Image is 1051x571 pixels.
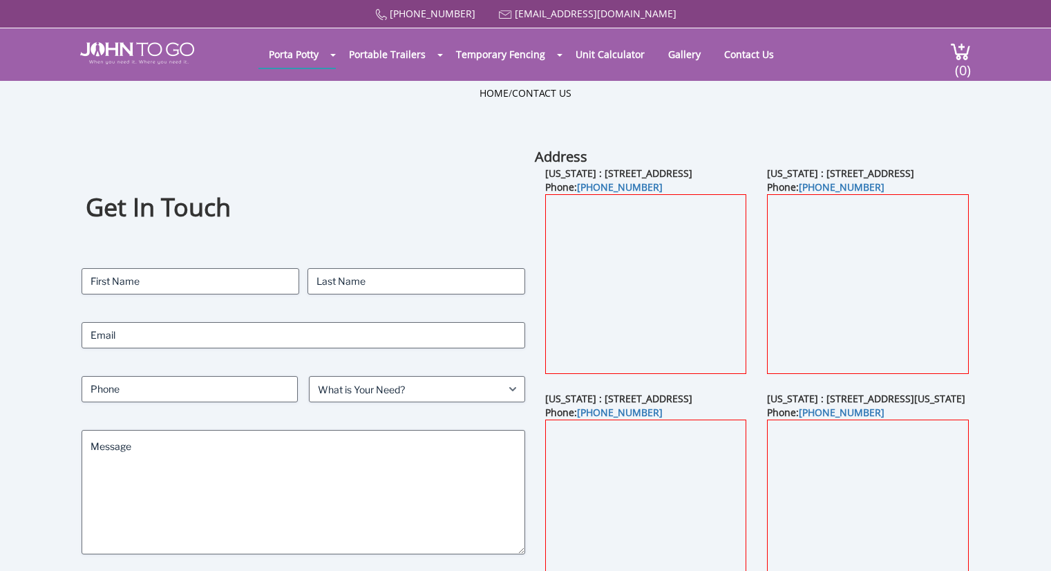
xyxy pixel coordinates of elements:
[375,9,387,21] img: Call
[577,406,663,419] a: [PHONE_NUMBER]
[515,7,676,20] a: [EMAIL_ADDRESS][DOMAIN_NAME]
[545,406,663,419] b: Phone:
[545,392,692,405] b: [US_STATE] : [STREET_ADDRESS]
[339,41,436,68] a: Portable Trailers
[499,10,512,19] img: Mail
[390,7,475,20] a: [PHONE_NUMBER]
[767,406,884,419] b: Phone:
[535,147,587,166] b: Address
[799,180,884,194] a: [PHONE_NUMBER]
[565,41,655,68] a: Unit Calculator
[480,86,509,100] a: Home
[577,180,663,194] a: [PHONE_NUMBER]
[307,268,525,294] input: Last Name
[512,86,571,100] a: Contact Us
[799,406,884,419] a: [PHONE_NUMBER]
[950,42,971,61] img: cart a
[767,167,914,180] b: [US_STATE] : [STREET_ADDRESS]
[996,516,1051,571] button: Live Chat
[82,376,298,402] input: Phone
[954,50,971,79] span: (0)
[480,86,571,100] ul: /
[446,41,556,68] a: Temporary Fencing
[767,180,884,194] b: Phone:
[714,41,784,68] a: Contact Us
[658,41,711,68] a: Gallery
[545,180,663,194] b: Phone:
[82,322,526,348] input: Email
[545,167,692,180] b: [US_STATE] : [STREET_ADDRESS]
[767,392,965,405] b: [US_STATE] : [STREET_ADDRESS][US_STATE]
[258,41,329,68] a: Porta Potty
[80,42,194,64] img: JOHN to go
[86,191,521,225] h1: Get In Touch
[82,268,299,294] input: First Name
